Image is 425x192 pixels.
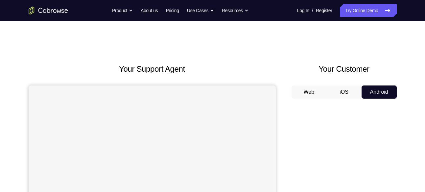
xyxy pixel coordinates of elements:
button: iOS [326,85,362,99]
h2: Your Support Agent [29,63,276,75]
button: Resources [222,4,248,17]
a: Go to the home page [29,7,68,14]
a: Try Online Demo [340,4,396,17]
button: Use Cases [187,4,214,17]
button: Web [292,85,327,99]
a: Log In [297,4,309,17]
h2: Your Customer [292,63,397,75]
button: Android [362,85,397,99]
button: Product [112,4,133,17]
a: About us [141,4,158,17]
a: Pricing [166,4,179,17]
span: / [312,7,313,14]
a: Register [316,4,332,17]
